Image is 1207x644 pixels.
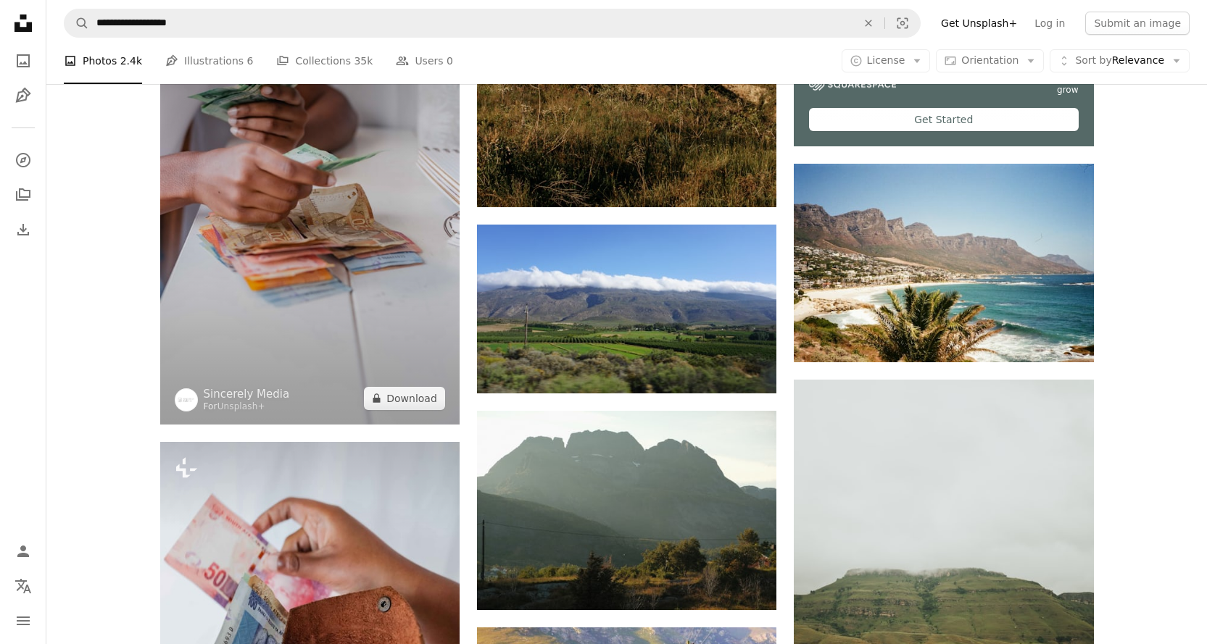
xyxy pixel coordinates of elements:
[160,193,460,206] a: a person sitting at a table counting money
[364,387,445,410] button: Download
[9,606,38,635] button: Menu
[396,38,453,84] a: Users 0
[65,9,89,37] button: Search Unsplash
[9,81,38,110] a: Illustrations
[9,9,38,41] a: Home — Unsplash
[64,9,921,38] form: Find visuals sitewide
[936,49,1044,72] button: Orientation
[477,503,776,517] a: A view of a mountain range in the distance
[477,411,776,610] img: A view of a mountain range in the distance
[1050,49,1190,72] button: Sort byRelevance
[842,49,931,72] button: License
[853,9,884,37] button: Clear
[1075,54,1164,68] span: Relevance
[175,388,198,411] img: Go to Sincerely Media's profile
[9,46,38,75] a: Photos
[9,146,38,175] a: Explore
[961,54,1019,66] span: Orientation
[276,38,373,84] a: Collections 35k
[9,215,38,244] a: Download History
[165,38,253,84] a: Illustrations 6
[9,180,38,209] a: Collections
[247,53,254,69] span: 6
[204,387,290,401] a: Sincerely Media
[477,225,776,393] img: landscape photography of mountain under blue sky
[794,256,1093,269] a: Scenic view of a beach, mountains, and ocean.
[809,108,1078,131] div: Get Started
[809,78,896,91] img: file-1747939142011-51e5cc87e3c9
[867,54,905,66] span: License
[1085,12,1190,35] button: Submit an image
[1075,54,1111,66] span: Sort by
[354,53,373,69] span: 35k
[217,401,265,411] a: Unsplash+
[794,597,1093,610] a: a dirt road with a hill in the background
[794,164,1093,362] img: Scenic view of a beach, mountains, and ocean.
[477,302,776,315] a: landscape photography of mountain under blue sky
[447,53,453,69] span: 0
[932,12,1026,35] a: Get Unsplash+
[885,9,920,37] button: Visual search
[204,401,290,413] div: For
[9,572,38,601] button: Language
[1026,12,1074,35] a: Log in
[9,537,38,566] a: Log in / Sign up
[913,72,1078,97] span: Squarespace: get customers and grow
